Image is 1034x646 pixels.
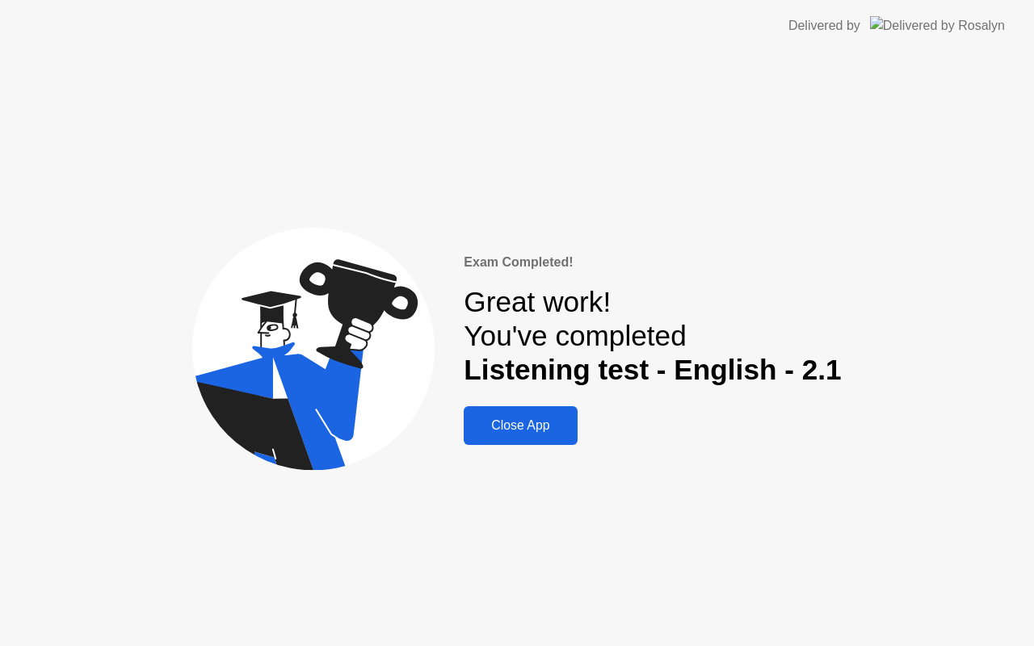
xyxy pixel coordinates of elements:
[469,418,572,433] div: Close App
[464,285,841,388] div: Great work! You've completed
[464,354,841,385] b: Listening test - English - 2.1
[788,16,860,36] div: Delivered by
[464,406,577,445] button: Close App
[464,253,841,272] div: Exam Completed!
[870,16,1005,35] img: Delivered by Rosalyn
